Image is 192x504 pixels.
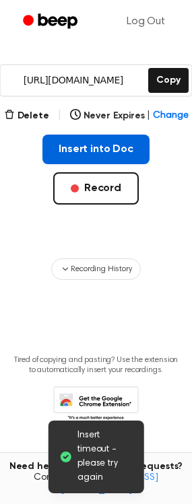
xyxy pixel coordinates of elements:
[8,472,184,496] span: Contact us
[113,5,179,38] a: Log Out
[147,109,150,123] span: |
[148,68,188,93] button: Copy
[153,109,188,123] span: Change
[13,9,90,35] a: Beep
[11,355,181,375] p: Tired of copying and pasting? Use the extension to automatically insert your recordings.
[53,172,139,205] button: Record
[77,429,133,485] span: Insert timeout - please try again
[71,263,131,275] span: Recording History
[61,473,158,495] a: [EMAIL_ADDRESS][DOMAIN_NAME]
[57,108,62,124] span: |
[70,109,189,123] button: Never Expires|Change
[4,109,49,123] button: Delete
[51,258,140,280] button: Recording History
[42,135,150,164] button: Insert into Doc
